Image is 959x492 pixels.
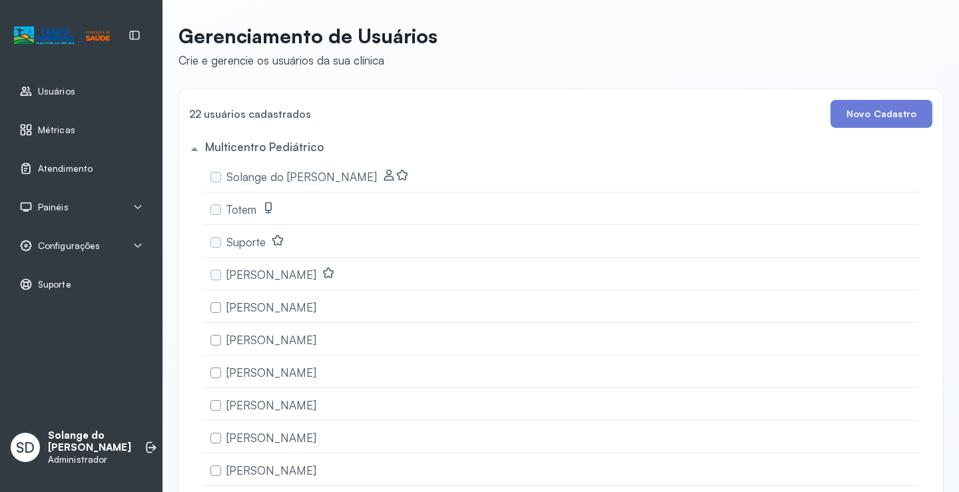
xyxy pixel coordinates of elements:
span: Suporte [38,279,71,290]
span: [PERSON_NAME] [226,463,316,477]
span: Usuários [38,86,75,97]
img: Logotipo do estabelecimento [14,25,110,47]
a: Métricas [19,123,143,136]
span: Atendimento [38,163,93,174]
span: Painéis [38,202,69,213]
div: Crie e gerencie os usuários da sua clínica [178,53,438,67]
p: Administrador [48,454,131,465]
span: [PERSON_NAME] [226,366,316,379]
span: [PERSON_NAME] [226,333,316,347]
span: [PERSON_NAME] [226,268,316,282]
h5: Multicentro Pediátrico [205,140,324,154]
a: Atendimento [19,162,143,175]
span: Solange do [PERSON_NAME] [226,170,377,184]
p: Solange do [PERSON_NAME] [48,429,131,455]
span: Configurações [38,240,100,252]
span: Suporte [226,235,266,249]
span: [PERSON_NAME] [226,398,316,412]
span: [PERSON_NAME] [226,300,316,314]
span: Métricas [38,124,75,136]
p: Gerenciamento de Usuários [178,24,438,48]
span: Totem [226,202,256,216]
span: [PERSON_NAME] [226,431,316,445]
button: Novo Cadastro [830,100,932,128]
a: Usuários [19,85,143,98]
h4: 22 usuários cadastrados [189,105,311,123]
